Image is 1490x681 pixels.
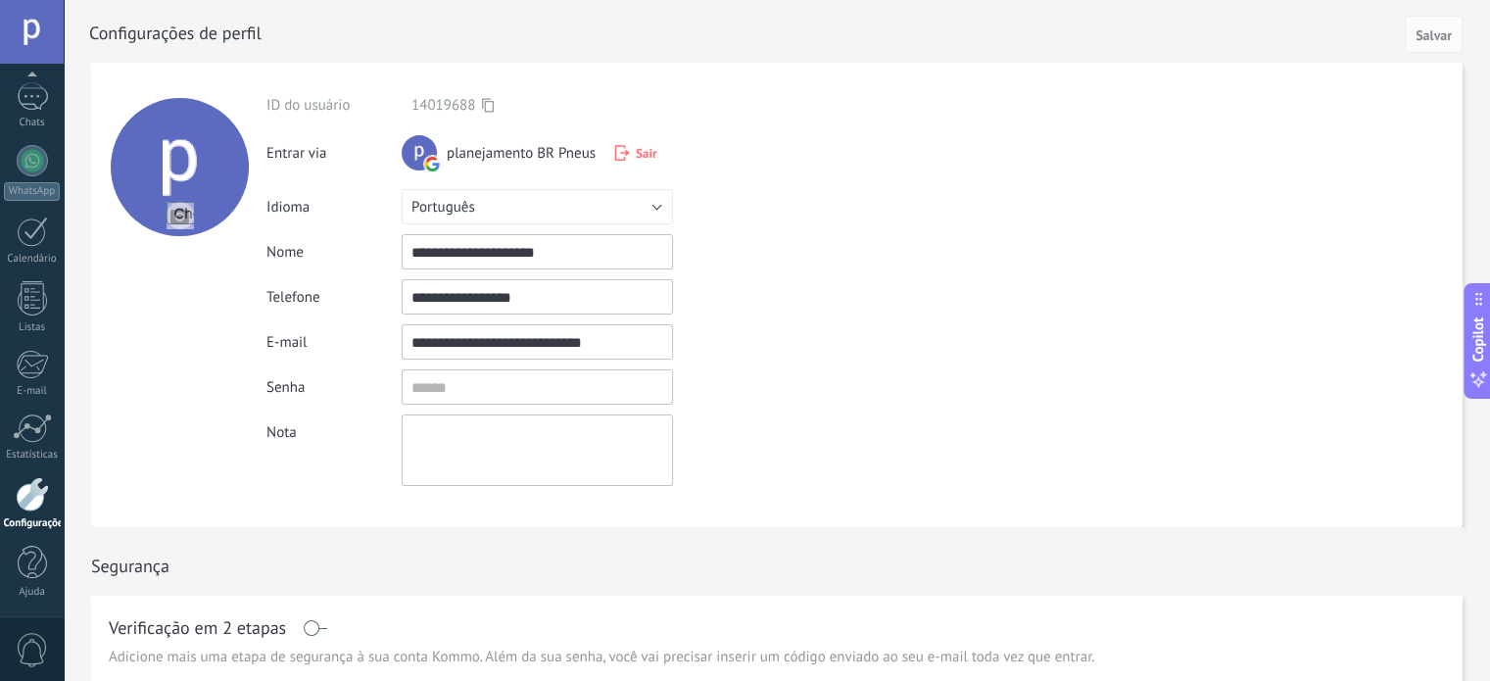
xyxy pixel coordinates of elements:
[91,555,169,577] h1: Segurança
[636,145,656,162] span: Sair
[266,243,402,262] div: Nome
[109,620,286,636] h1: Verificação em 2 etapas
[4,117,61,129] div: Chats
[266,96,402,115] div: ID do usuário
[1468,316,1488,362] span: Copilot
[266,414,402,442] div: Nota
[402,189,673,224] button: Português
[266,198,402,217] div: Idioma
[1416,28,1452,42] span: Salvar
[1405,16,1463,53] button: Salvar
[266,333,402,352] div: E-mail
[4,517,61,530] div: Configurações
[447,144,596,163] span: planejamento BR Pneus
[266,378,402,397] div: Senha
[4,449,61,462] div: Estatísticas
[109,648,1094,667] span: Adicione mais uma etapa de segurança à sua conta Kommo. Além da sua senha, você vai precisar inse...
[4,253,61,266] div: Calendário
[411,96,475,115] span: 14019688
[266,133,402,163] div: Entrar via
[4,586,61,599] div: Ajuda
[4,182,60,201] div: WhatsApp
[411,198,475,217] span: Português
[4,321,61,334] div: Listas
[266,288,402,307] div: Telefone
[4,385,61,398] div: E-mail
